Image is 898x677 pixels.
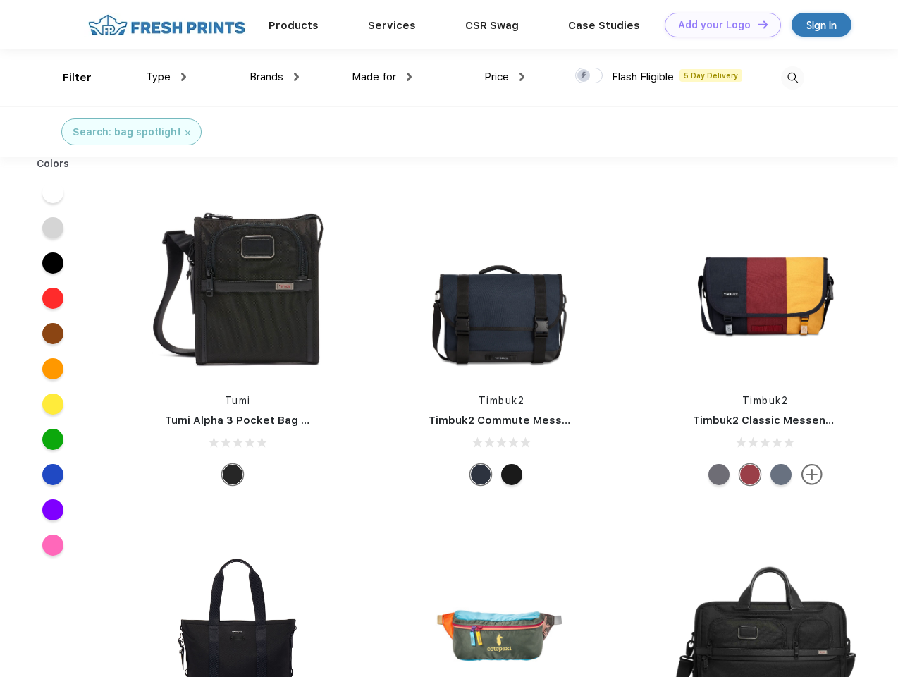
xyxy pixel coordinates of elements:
a: Tumi Alpha 3 Pocket Bag Small [165,414,330,427]
div: Black [222,464,243,485]
div: Add your Logo [678,19,751,31]
img: dropdown.png [407,73,412,81]
img: filter_cancel.svg [185,130,190,135]
div: Eco Lightbeam [770,464,792,485]
div: Sign in [806,17,837,33]
img: dropdown.png [181,73,186,81]
a: Timbuk2 [742,395,789,406]
a: Sign in [792,13,851,37]
a: Timbuk2 Classic Messenger Bag [693,414,868,427]
span: Type [146,71,171,83]
a: Tumi [225,395,251,406]
span: Made for [352,71,396,83]
div: Eco Black [501,464,522,485]
div: Eco Nautical [470,464,491,485]
img: desktop_search.svg [781,66,804,90]
div: Filter [63,70,92,86]
div: Eco Bookish [739,464,761,485]
span: Brands [250,71,283,83]
div: Search: bag spotlight [73,125,181,140]
img: func=resize&h=266 [144,192,331,379]
img: dropdown.png [519,73,524,81]
span: 5 Day Delivery [679,69,742,82]
img: fo%20logo%202.webp [84,13,250,37]
div: Eco Army Pop [708,464,730,485]
span: Price [484,71,509,83]
a: Products [269,19,319,32]
a: Timbuk2 Commute Messenger Bag [429,414,617,427]
div: Colors [26,157,80,171]
img: DT [758,20,768,28]
img: dropdown.png [294,73,299,81]
img: func=resize&h=266 [672,192,859,379]
img: func=resize&h=266 [407,192,595,379]
span: Flash Eligible [612,71,674,83]
img: more.svg [801,464,823,485]
a: Timbuk2 [479,395,525,406]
